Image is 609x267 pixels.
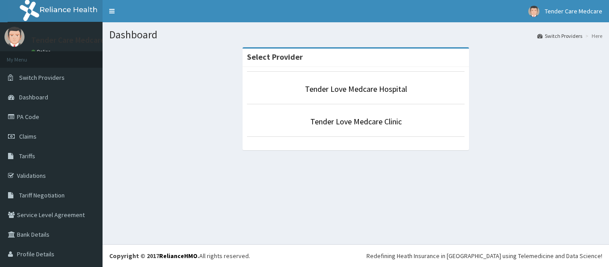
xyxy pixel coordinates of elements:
[305,84,407,94] a: Tender Love Medcare Hospital
[31,49,53,55] a: Online
[19,132,37,140] span: Claims
[537,32,582,40] a: Switch Providers
[545,7,602,15] span: Tender Care Medcare
[103,244,609,267] footer: All rights reserved.
[528,6,539,17] img: User Image
[19,191,65,199] span: Tariff Negotiation
[19,93,48,101] span: Dashboard
[310,116,402,127] a: Tender Love Medcare Clinic
[19,74,65,82] span: Switch Providers
[109,252,199,260] strong: Copyright © 2017 .
[31,36,105,44] p: Tender Care Medcare
[19,152,35,160] span: Tariffs
[4,27,25,47] img: User Image
[109,29,602,41] h1: Dashboard
[159,252,198,260] a: RelianceHMO
[247,52,303,62] strong: Select Provider
[583,32,602,40] li: Here
[366,251,602,260] div: Redefining Heath Insurance in [GEOGRAPHIC_DATA] using Telemedicine and Data Science!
